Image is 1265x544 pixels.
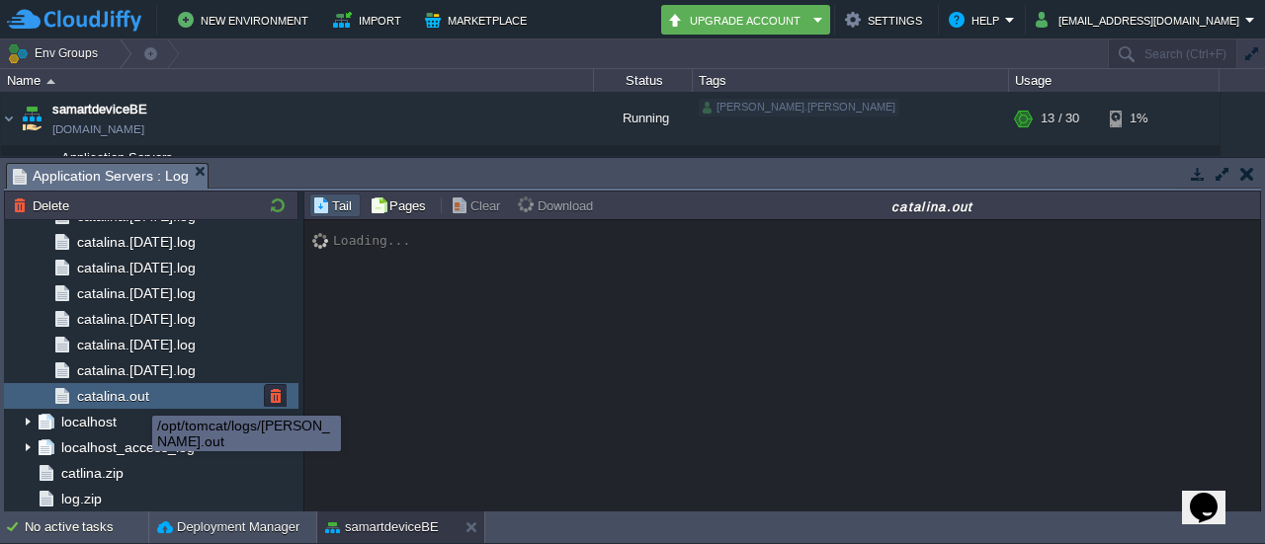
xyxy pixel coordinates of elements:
img: AMDAwAAAACH5BAEAAAAALAAAAAABAAEAAAICRAEAOw== [312,233,333,249]
button: samartdeviceBE [325,517,439,537]
div: fintran-0.0.1-SNAPSHOT.war [693,146,1009,186]
img: CloudJiffy [7,8,141,33]
a: catalina.[DATE].log [73,361,199,379]
div: 13 / 30 [1041,92,1079,145]
span: Application Servers : Log [13,164,189,189]
a: Application Servers [59,150,176,165]
a: catlina.zip [57,464,126,482]
button: Upgrade Account [667,8,807,32]
img: AMDAwAAAACH5BAEAAAAALAAAAAABAAEAAAICRAEAOw== [1,92,17,145]
button: Download [518,196,599,214]
a: samartdeviceBE [52,100,147,119]
img: AMDAwAAAACH5BAEAAAAALAAAAAABAAEAAAICRAEAOw== [18,92,45,145]
a: localhost_access_log [57,438,198,456]
a: localhost [57,413,120,430]
div: 1% [1110,146,1174,186]
iframe: chat widget [1182,465,1245,524]
a: catalina.[DATE].log [73,233,199,251]
button: Deployment Manager [157,517,299,537]
div: catalina.out [607,197,1258,214]
button: Help [949,8,1005,32]
a: catalina.out [73,387,152,405]
span: Application Servers [59,149,176,166]
button: Clear [451,196,506,214]
div: No active tasks [25,511,148,543]
div: Name [2,69,593,92]
div: [PERSON_NAME].[PERSON_NAME] [699,99,899,117]
a: catalina.[DATE].log [73,310,199,328]
button: Env Groups [7,39,105,67]
img: AMDAwAAAACH5BAEAAAAALAAAAAABAAEAAAICRAEAOw== [27,146,54,186]
div: 1% [1110,92,1174,145]
button: Settings [845,8,928,32]
div: Loading... [333,233,410,248]
a: catalina.[DATE].log [73,336,199,353]
button: Delete [13,196,75,214]
div: /opt/tomcat/logs/[PERSON_NAME].out [157,418,336,449]
button: Import [333,8,407,32]
button: Marketplace [425,8,533,32]
div: Usage [1010,69,1219,92]
button: [EMAIL_ADDRESS][DOMAIN_NAME] [1036,8,1245,32]
button: Tail [312,196,358,214]
a: catalina.[DATE].log [73,259,199,276]
button: New Environment [178,8,314,32]
button: Pages [370,196,432,214]
img: AMDAwAAAACH5BAEAAAAALAAAAAABAAEAAAICRAEAOw== [14,146,26,186]
a: [DOMAIN_NAME] [52,119,144,139]
div: Status [595,69,692,92]
div: Tags [694,69,1008,92]
img: AMDAwAAAACH5BAEAAAAALAAAAAABAAEAAAICRAEAOw== [46,79,55,84]
a: catalina.[DATE].log [73,284,199,302]
div: Running [594,92,693,145]
a: log.zip [57,490,105,507]
div: 9 / 20 [1041,146,1072,186]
